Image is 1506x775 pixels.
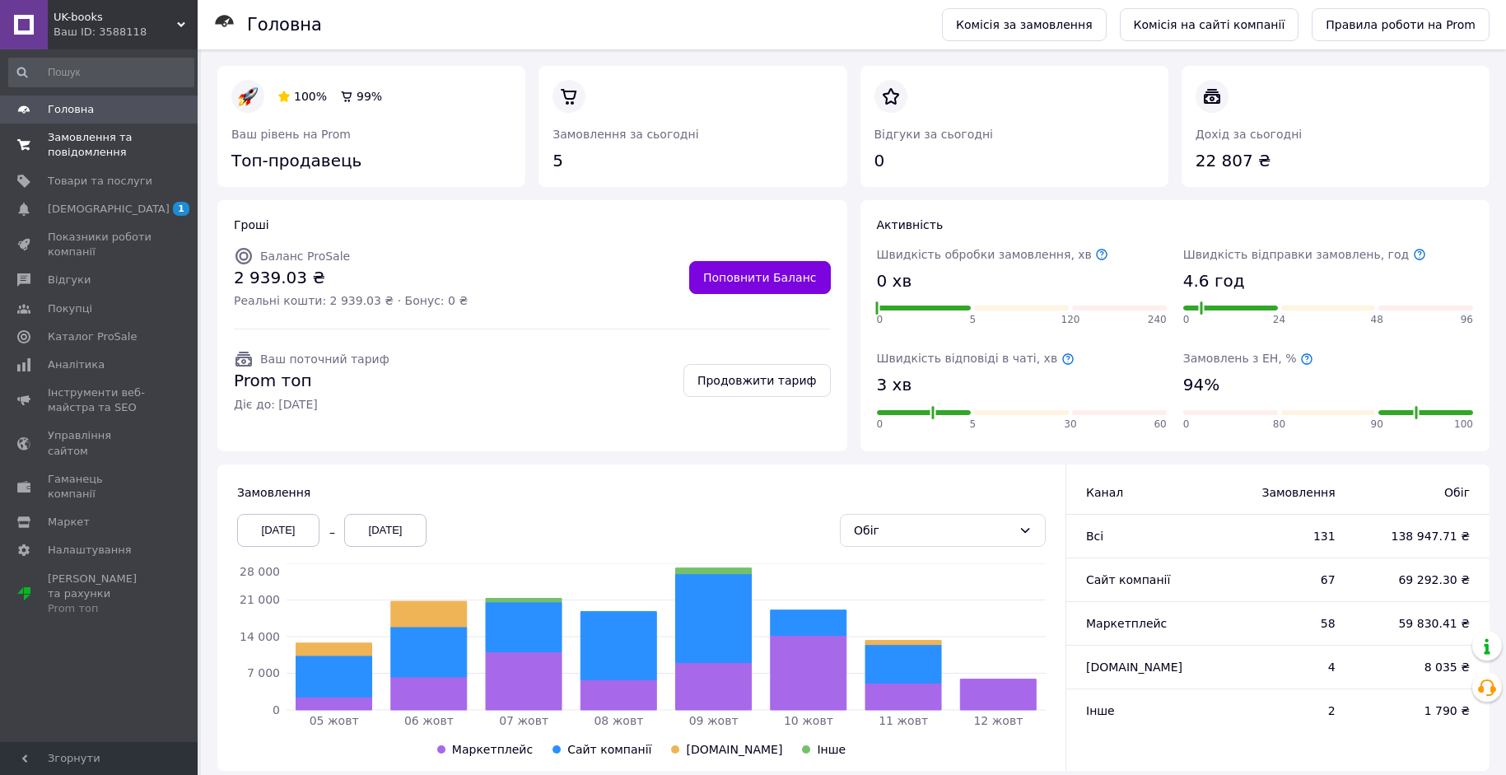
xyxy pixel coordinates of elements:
span: Інструменти веб-майстра та SEO [48,385,152,415]
a: Комісія на сайті компанії [1120,8,1299,41]
a: Продовжити тариф [683,364,831,397]
a: Поповнити Баланс [689,261,831,294]
span: Покупці [48,301,92,316]
span: Баланс ProSale [260,250,350,263]
a: Правила роботи на Prom [1312,8,1490,41]
span: Замовлення [1227,484,1335,501]
span: 8 035 ₴ [1368,659,1470,675]
span: 94% [1183,373,1219,397]
div: Ваш ID: 3588118 [54,25,198,40]
span: 90 [1371,418,1383,432]
span: 5 [969,418,976,432]
span: Реальні кошти: 2 939.03 ₴ · Бонус: 0 ₴ [234,292,468,309]
span: [PERSON_NAME] та рахунки [48,572,152,617]
span: [DOMAIN_NAME] [686,743,782,756]
tspan: 05 жовт [310,714,359,727]
span: 58 [1227,615,1335,632]
span: Сайт компанії [1086,573,1170,586]
span: 100% [294,90,327,103]
span: 131 [1227,528,1335,544]
span: 0 [877,313,884,327]
span: 69 292.30 ₴ [1368,572,1470,588]
span: Товари та послуги [48,174,152,189]
span: 3 хв [877,373,912,397]
span: Налаштування [48,543,132,558]
span: 0 [1183,418,1190,432]
span: 4 [1227,659,1335,675]
span: Замовлення [237,486,310,499]
span: Головна [48,102,94,117]
span: Інше [1086,704,1115,717]
span: Всi [1086,530,1103,543]
span: 2 939.03 ₴ [234,266,468,290]
div: [DATE] [344,514,427,547]
span: 138 947.71 ₴ [1368,528,1470,544]
span: 80 [1273,418,1285,432]
span: 0 [877,418,884,432]
a: Комісія за замовлення [942,8,1107,41]
span: 48 [1371,313,1383,327]
tspan: 14 000 [240,630,280,643]
h1: Головна [247,15,322,35]
span: 0 [1183,313,1190,327]
span: 2 [1227,703,1335,719]
tspan: 07 жовт [499,714,548,727]
tspan: 10 жовт [784,714,833,727]
span: 4.6 год [1183,269,1245,293]
tspan: 21 000 [240,593,280,606]
span: 1 [173,202,189,216]
span: 100 [1454,418,1473,432]
span: Гаманець компанії [48,472,152,502]
tspan: 11 жовт [879,714,928,727]
span: Діє до: [DATE] [234,396,389,413]
span: 99% [357,90,382,103]
tspan: 12 жовт [973,714,1023,727]
span: [DOMAIN_NAME] [1086,661,1182,674]
span: UK-books [54,10,177,25]
div: Prom топ [48,601,152,616]
tspan: 28 000 [240,565,280,578]
tspan: 06 жовт [404,714,454,727]
span: Маркетплейс [1086,617,1167,630]
span: Замовлення та повідомлення [48,130,152,160]
div: [DATE] [237,514,319,547]
span: Сайт компанії [567,743,651,756]
span: Відгуки [48,273,91,287]
span: Аналітика [48,357,105,372]
span: Показники роботи компанії [48,230,152,259]
span: 60 [1154,418,1166,432]
span: 1 790 ₴ [1368,703,1470,719]
span: 24 [1273,313,1285,327]
tspan: 09 жовт [689,714,739,727]
span: Prom топ [234,369,389,393]
span: Замовлень з ЕН, % [1183,352,1313,365]
span: Ваш поточний тариф [260,352,389,366]
span: Обіг [1368,484,1470,501]
span: Маркет [48,515,90,530]
tspan: 0 [273,703,280,717]
span: 120 [1061,313,1080,327]
span: 240 [1148,313,1167,327]
span: 0 хв [877,269,912,293]
span: Швидкість обробки замовлення, хв [877,248,1109,261]
span: 30 [1064,418,1076,432]
tspan: 08 жовт [594,714,643,727]
span: Маркетплейс [452,743,533,756]
span: Гроші [234,218,269,231]
span: Каталог ProSale [48,329,137,344]
span: Активність [877,218,944,231]
span: Швидкість відповіді в чаті, хв [877,352,1075,365]
span: [DEMOGRAPHIC_DATA] [48,202,170,217]
span: 67 [1227,572,1335,588]
span: Управління сайтом [48,428,152,458]
div: Обіг [854,521,1012,539]
span: Канал [1086,486,1123,499]
span: 59 830.41 ₴ [1368,615,1470,632]
span: 5 [969,313,976,327]
input: Пошук [8,58,194,87]
span: Інше [817,743,846,756]
tspan: 7 000 [247,666,280,679]
span: Швидкість відправки замовлень, год [1183,248,1426,261]
span: 96 [1461,313,1473,327]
